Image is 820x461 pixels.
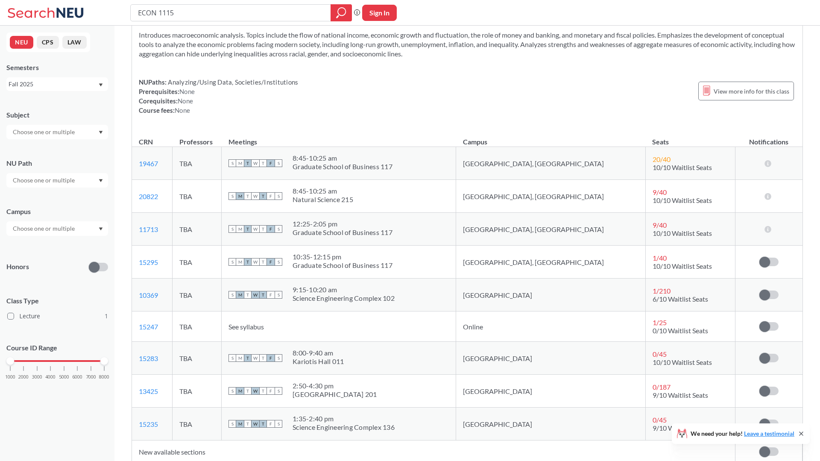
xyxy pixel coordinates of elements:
input: Class, professor, course number, "phrase" [137,6,325,20]
span: T [259,420,267,428]
span: M [236,354,244,362]
span: None [178,97,193,105]
div: Fall 2025Dropdown arrow [6,77,108,91]
span: We need your help! [691,431,794,437]
td: [GEOGRAPHIC_DATA] [456,279,646,311]
span: 10/10 Waitlist Seats [653,163,712,171]
span: 3000 [32,375,42,379]
div: CRN [139,137,153,147]
span: T [259,291,267,299]
div: NUPaths: Prerequisites: Corequisites: Course fees: [139,77,298,115]
span: 1 / 210 [653,287,671,295]
th: Meetings [222,129,456,147]
span: T [244,354,252,362]
div: 8:45 - 10:25 am [293,154,392,162]
span: T [259,159,267,167]
span: 9/10 Waitlist Seats [653,424,708,432]
span: W [252,159,259,167]
span: S [275,291,282,299]
span: 8000 [99,375,109,379]
span: None [179,88,195,95]
span: 9/10 Waitlist Seats [653,391,708,399]
span: T [244,159,252,167]
td: [GEOGRAPHIC_DATA], [GEOGRAPHIC_DATA] [456,213,646,246]
button: CPS [37,36,59,49]
span: F [267,291,275,299]
div: 1:35 - 2:40 pm [293,414,395,423]
span: 0 / 187 [653,383,671,391]
span: Class Type [6,296,108,305]
td: [GEOGRAPHIC_DATA], [GEOGRAPHIC_DATA] [456,180,646,213]
div: NU Path [6,159,108,168]
td: [GEOGRAPHIC_DATA] [456,408,646,440]
span: 6/10 Waitlist Seats [653,295,708,303]
span: Analyzing/Using Data, Societies/Institutions [167,78,298,86]
div: Graduate School of Business 117 [293,162,392,171]
span: 10/10 Waitlist Seats [653,358,712,366]
td: TBA [173,375,222,408]
div: Campus [6,207,108,216]
span: 6000 [72,375,82,379]
div: [GEOGRAPHIC_DATA] 201 [293,390,377,399]
span: F [267,420,275,428]
span: T [259,258,267,266]
span: T [259,387,267,395]
td: TBA [173,180,222,213]
span: M [236,420,244,428]
a: 20822 [139,192,158,200]
span: View more info for this class [714,86,789,97]
span: M [236,159,244,167]
span: W [252,291,259,299]
span: S [228,225,236,233]
section: Introduces macroeconomic analysis. Topics include the flow of national income, economic growth an... [139,30,796,59]
span: 10/10 Waitlist Seats [653,262,712,270]
th: Campus [456,129,646,147]
div: Dropdown arrow [6,173,108,188]
span: S [275,387,282,395]
th: Seats [645,129,735,147]
svg: Dropdown arrow [99,227,103,231]
div: 10:35 - 12:15 pm [293,253,392,261]
span: W [252,192,259,200]
td: Online [456,311,646,342]
span: M [236,258,244,266]
svg: magnifying glass [336,7,346,19]
span: 2000 [18,375,29,379]
td: TBA [173,342,222,375]
span: S [228,159,236,167]
div: 9:15 - 10:20 am [293,285,395,294]
span: 10/10 Waitlist Seats [653,229,712,237]
span: S [228,387,236,395]
p: Course ID Range [6,343,108,353]
span: F [267,258,275,266]
span: W [252,420,259,428]
span: 0 / 45 [653,350,667,358]
span: S [275,354,282,362]
span: T [244,420,252,428]
span: 1000 [5,375,15,379]
div: Semesters [6,63,108,72]
a: 15295 [139,258,158,266]
span: 4000 [45,375,56,379]
span: 9 / 40 [653,221,667,229]
svg: Dropdown arrow [99,131,103,134]
a: 13425 [139,387,158,395]
span: 0 / 45 [653,416,667,424]
span: T [244,387,252,395]
td: [GEOGRAPHIC_DATA], [GEOGRAPHIC_DATA] [456,246,646,279]
td: TBA [173,213,222,246]
a: 11713 [139,225,158,233]
span: T [244,192,252,200]
div: magnifying glass [331,4,352,21]
td: [GEOGRAPHIC_DATA] [456,375,646,408]
div: 2:50 - 4:30 pm [293,382,377,390]
span: T [244,225,252,233]
span: T [259,192,267,200]
div: 8:00 - 9:40 am [293,349,344,357]
span: W [252,354,259,362]
span: W [252,387,259,395]
span: W [252,258,259,266]
a: 19467 [139,159,158,167]
span: S [275,420,282,428]
span: F [267,354,275,362]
